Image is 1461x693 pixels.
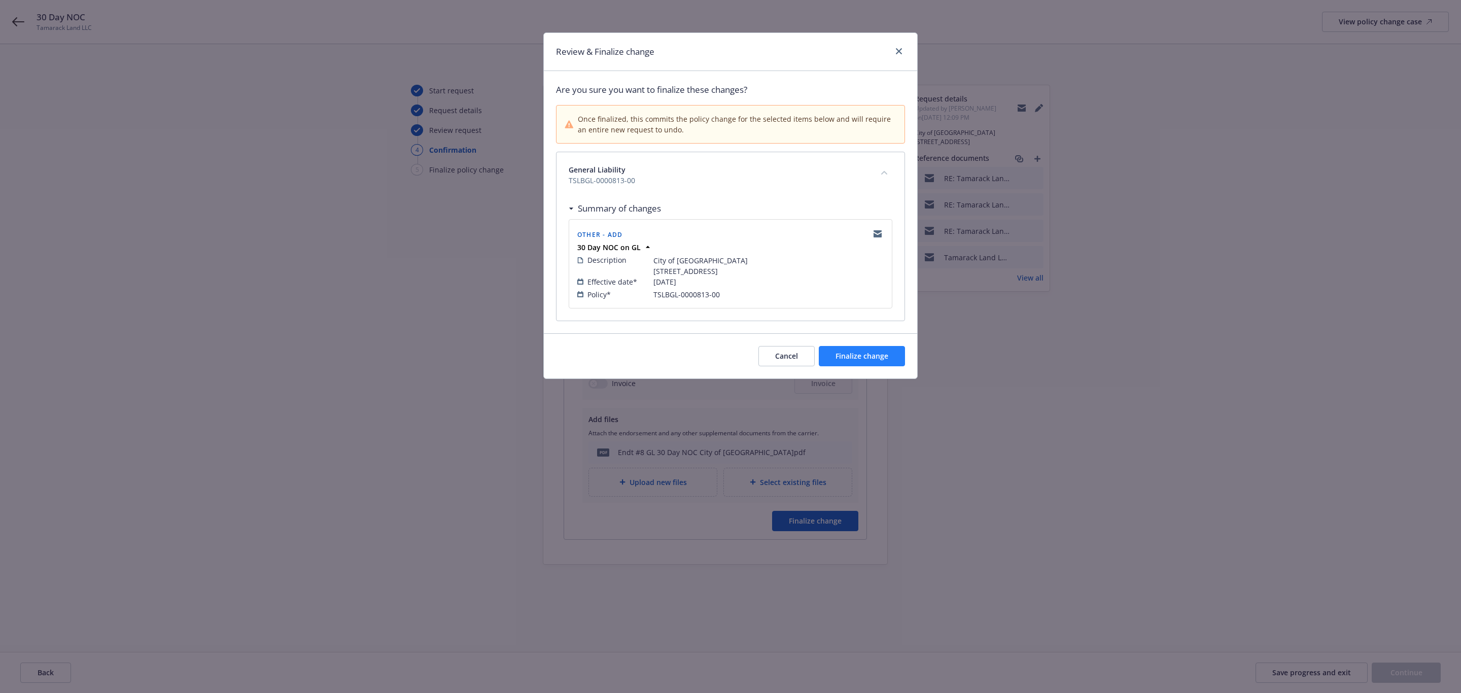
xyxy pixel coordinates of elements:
[872,228,884,240] a: copyLogging
[587,289,611,300] span: Policy*
[556,83,905,96] span: Are you sure you want to finalize these changes?
[578,202,661,215] h3: Summary of changes
[653,289,720,300] span: TSLBGL-0000813-00
[569,175,868,186] span: TSLBGL-0000813-00
[556,45,654,58] h1: Review & Finalize change
[577,242,641,252] strong: 30 Day NOC on GL
[653,276,676,287] span: [DATE]
[876,164,892,181] button: collapse content
[836,351,888,361] span: Finalize change
[577,230,622,239] span: Other - Add
[758,346,815,366] button: Cancel
[775,351,798,361] span: Cancel
[569,202,661,215] div: Summary of changes
[569,164,868,175] span: General Liability
[653,255,748,276] span: City of [GEOGRAPHIC_DATA] [STREET_ADDRESS]
[556,152,905,198] div: General LiabilityTSLBGL-0000813-00collapse content
[819,346,905,366] button: Finalize change
[587,255,627,265] span: Description
[587,276,637,287] span: Effective date*
[893,45,905,57] a: close
[578,114,896,135] span: Once finalized, this commits the policy change for the selected items below and will require an e...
